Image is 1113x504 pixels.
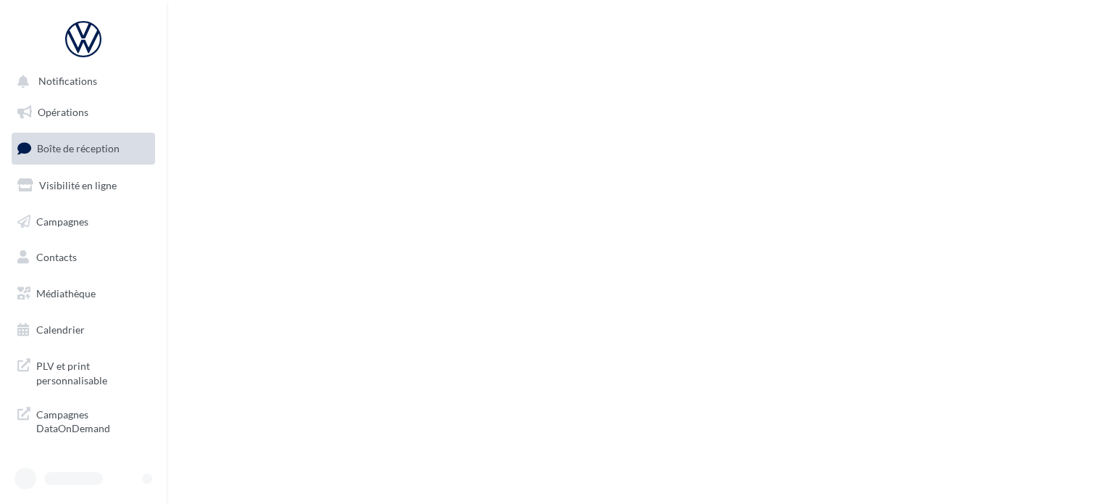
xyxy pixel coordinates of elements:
[37,142,120,154] span: Boîte de réception
[36,356,149,387] span: PLV et print personnalisable
[36,323,85,336] span: Calendrier
[38,106,88,118] span: Opérations
[9,315,158,345] a: Calendrier
[36,251,77,263] span: Contacts
[9,350,158,393] a: PLV et print personnalisable
[9,242,158,273] a: Contacts
[9,278,158,309] a: Médiathèque
[36,287,96,299] span: Médiathèque
[36,215,88,227] span: Campagnes
[9,207,158,237] a: Campagnes
[9,399,158,442] a: Campagnes DataOnDemand
[38,75,97,88] span: Notifications
[9,133,158,164] a: Boîte de réception
[39,179,117,191] span: Visibilité en ligne
[36,405,149,436] span: Campagnes DataOnDemand
[9,97,158,128] a: Opérations
[9,170,158,201] a: Visibilité en ligne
